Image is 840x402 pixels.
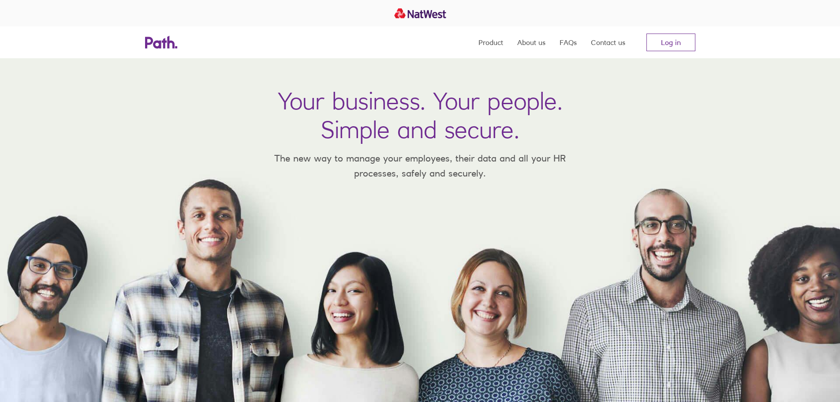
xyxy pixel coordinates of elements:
p: The new way to manage your employees, their data and all your HR processes, safely and securely. [261,151,579,180]
a: Contact us [591,26,625,58]
h1: Your business. Your people. Simple and secure. [278,86,563,144]
a: Log in [646,34,695,51]
a: Product [478,26,503,58]
a: FAQs [560,26,577,58]
a: About us [517,26,545,58]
